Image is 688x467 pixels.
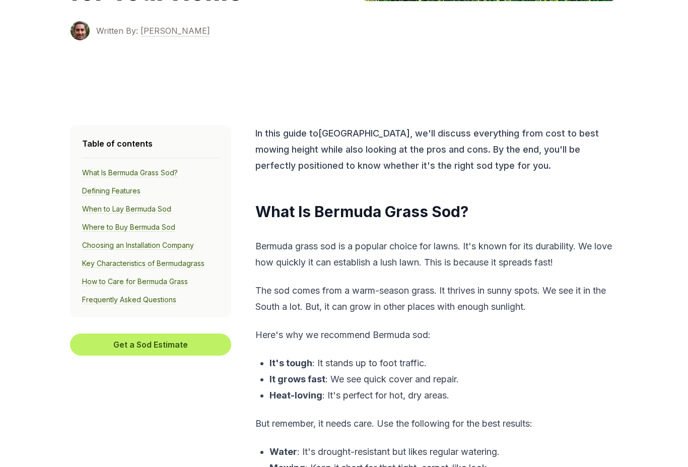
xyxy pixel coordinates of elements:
[82,241,194,250] a: Choosing an Installation Company
[269,390,322,401] b: Heat-loving
[255,283,615,315] p: The sod comes from a warm-season grass. It thrives in sunny spots. We see it in the South a lot. ...
[255,203,615,223] h2: What Is Bermuda Grass Sod?
[82,278,188,287] a: How to Care for Bermuda Grass
[82,259,204,269] a: Key Characteristics of Bermudagrass
[269,388,615,404] p: : It's perfect for hot, dry areas.
[269,444,615,460] p: : It's drought-resistant but likes regular watering.
[82,205,171,214] a: When to Lay Bermuda Sod
[70,334,231,356] button: Get a Sod Estimate
[141,26,210,37] span: [PERSON_NAME]
[96,25,210,37] a: Written By: [PERSON_NAME]
[82,187,141,196] a: Defining Features
[269,447,297,457] b: Water
[70,21,90,41] img: Terrance Sowell photo
[82,169,178,178] a: What Is Bermuda Grass Sod?
[255,126,615,174] p: In this guide to [GEOGRAPHIC_DATA] , we'll discuss everything from cost to best mowing height whi...
[269,356,615,372] p: : It stands up to foot traffic.
[255,239,615,271] p: Bermuda grass sod is a popular choice for lawns. It's known for its durability. We love how quick...
[255,416,615,432] p: But remember, it needs care. Use the following for the best results:
[269,358,312,369] b: It's tough
[82,296,176,305] a: Frequently Asked Questions
[269,372,615,388] p: : We see quick cover and repair.
[82,138,219,150] h4: Table of contents
[269,374,325,385] b: It grows fast
[255,327,615,344] p: Here's why we recommend Bermuda sod:
[82,223,175,232] a: Where to Buy Bermuda Sod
